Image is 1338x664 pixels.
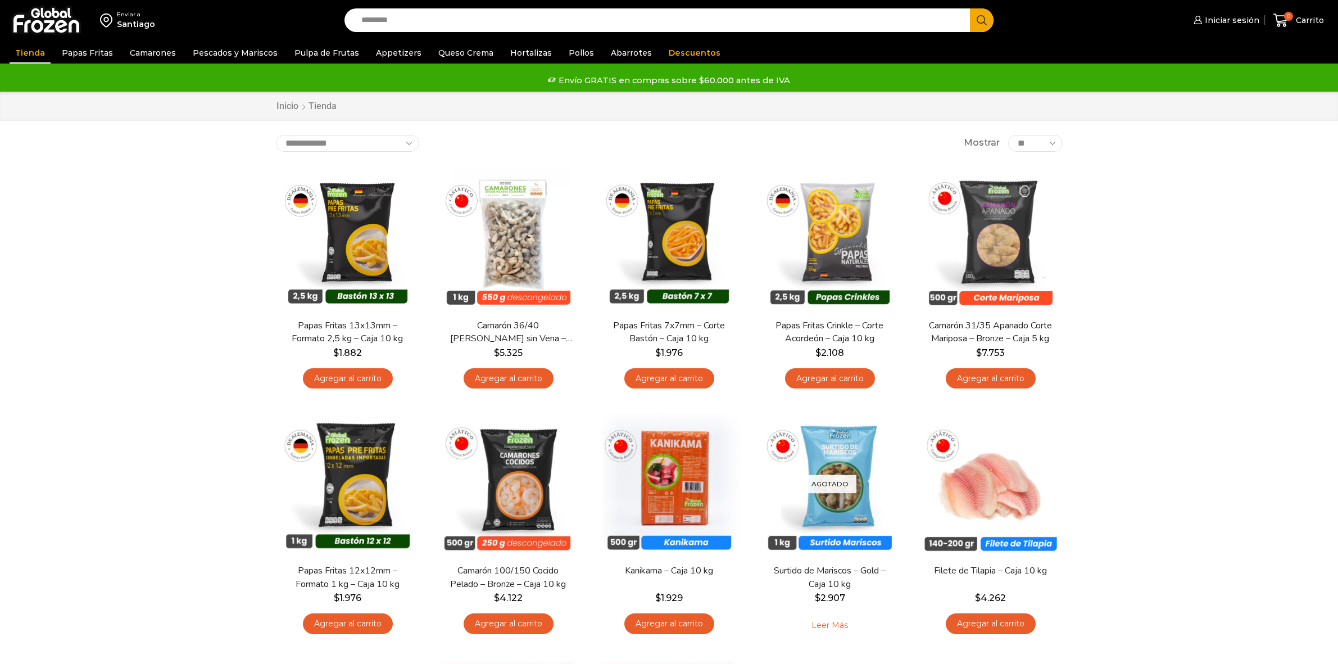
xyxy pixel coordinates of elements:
a: Agregar al carrito: “Papas Fritas 12x12mm - Formato 1 kg - Caja 10 kg” [303,613,393,634]
span: $ [975,593,981,603]
a: Queso Crema [433,42,499,64]
span: $ [815,347,821,358]
p: Agotado [804,475,856,494]
a: Kanikama – Caja 10 kg [604,564,733,577]
span: $ [494,347,500,358]
a: Agregar al carrito: “Papas Fritas 13x13mm - Formato 2,5 kg - Caja 10 kg” [303,368,393,389]
bdi: 5.325 [494,347,523,358]
select: Pedido de la tienda [276,135,419,152]
a: Appetizers [370,42,427,64]
span: 0 [1284,12,1293,21]
button: Search button [970,8,994,32]
bdi: 7.753 [976,347,1005,358]
nav: Breadcrumb [276,100,337,113]
bdi: 2.907 [815,593,845,603]
a: Papas Fritas 7x7mm – Corte Bastón – Caja 10 kg [604,319,733,345]
a: Agregar al carrito: “Papas Fritas 7x7mm - Corte Bastón - Caja 10 kg” [624,368,714,389]
bdi: 1.976 [334,593,361,603]
bdi: 4.262 [975,593,1006,603]
a: Papas Fritas Crinkle – Corte Acordeón – Caja 10 kg [765,319,894,345]
a: Agregar al carrito: “Camarón 31/35 Apanado Corte Mariposa - Bronze - Caja 5 kg” [946,368,1036,389]
span: $ [333,347,339,358]
div: Enviar a [117,11,155,19]
span: $ [334,593,339,603]
bdi: 4.122 [494,593,523,603]
a: Iniciar sesión [1191,9,1259,31]
a: Surtido de Mariscos – Gold – Caja 10 kg [765,564,894,590]
a: Agregar al carrito: “Filete de Tilapia - Caja 10 kg” [946,613,1036,634]
a: Hortalizas [505,42,557,64]
span: $ [976,347,982,358]
a: Pulpa de Frutas [289,42,365,64]
a: 0 Carrito [1271,7,1327,34]
a: Camarón 31/35 Apanado Corte Mariposa – Bronze – Caja 5 kg [926,319,1055,345]
a: Pollos [563,42,600,64]
a: Camarón 100/150 Cocido Pelado – Bronze – Caja 10 kg [443,564,573,590]
span: Iniciar sesión [1202,15,1259,26]
a: Pescados y Mariscos [187,42,283,64]
a: Agregar al carrito: “Kanikama – Caja 10 kg” [624,613,714,634]
a: Tienda [10,42,51,64]
a: Papas Fritas 12x12mm – Formato 1 kg – Caja 10 kg [283,564,412,590]
span: $ [494,593,500,603]
bdi: 2.108 [815,347,844,358]
a: Filete de Tilapia – Caja 10 kg [926,564,1055,577]
bdi: 1.882 [333,347,362,358]
a: Camarón 36/40 [PERSON_NAME] sin Vena – Bronze – Caja 10 kg [443,319,573,345]
img: address-field-icon.svg [100,11,117,30]
a: Agregar al carrito: “Papas Fritas Crinkle - Corte Acordeón - Caja 10 kg” [785,368,875,389]
a: Abarrotes [605,42,657,64]
bdi: 1.976 [655,347,683,358]
span: Mostrar [964,137,1000,150]
a: Papas Fritas [56,42,119,64]
bdi: 1.929 [655,593,683,603]
span: $ [655,347,661,358]
a: Agregar al carrito: “Camarón 36/40 Crudo Pelado sin Vena - Bronze - Caja 10 kg” [464,368,554,389]
a: Camarones [124,42,182,64]
a: Papas Fritas 13x13mm – Formato 2,5 kg – Caja 10 kg [283,319,412,345]
span: Carrito [1293,15,1324,26]
h1: Tienda [309,101,337,111]
span: $ [815,593,820,603]
a: Descuentos [663,42,726,64]
a: Inicio [276,100,299,113]
span: $ [655,593,661,603]
a: Leé más sobre “Surtido de Mariscos - Gold - Caja 10 kg” [794,613,865,637]
a: Agregar al carrito: “Camarón 100/150 Cocido Pelado - Bronze - Caja 10 kg” [464,613,554,634]
div: Santiago [117,19,155,30]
